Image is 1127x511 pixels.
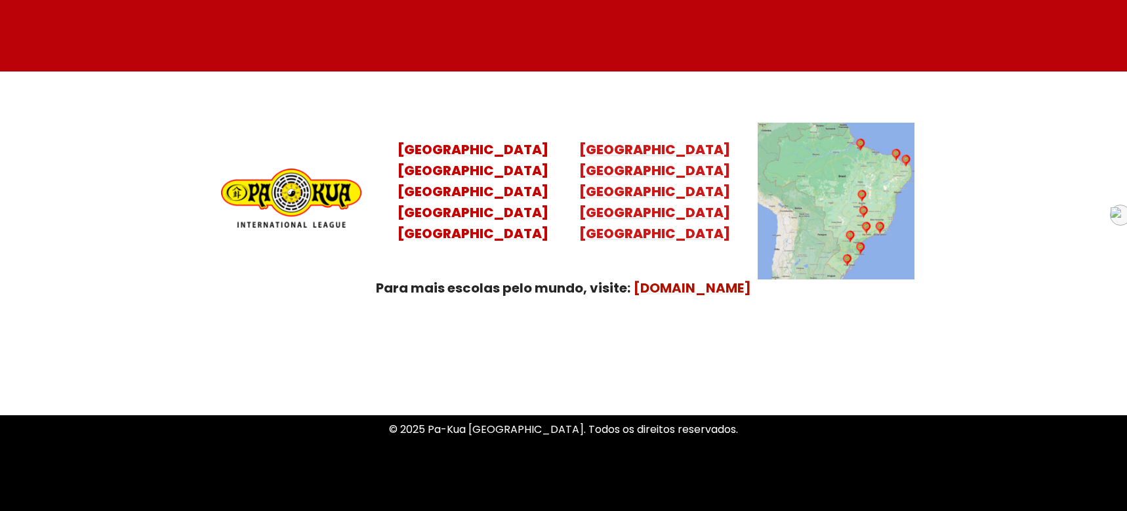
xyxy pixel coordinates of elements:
a: [GEOGRAPHIC_DATA][GEOGRAPHIC_DATA][GEOGRAPHIC_DATA][GEOGRAPHIC_DATA][GEOGRAPHIC_DATA] [398,140,548,243]
mark: [GEOGRAPHIC_DATA] [GEOGRAPHIC_DATA] [GEOGRAPHIC_DATA] [579,182,730,243]
mark: [GEOGRAPHIC_DATA] [GEOGRAPHIC_DATA] [579,140,730,180]
a: [DOMAIN_NAME] [634,279,751,297]
mark: [GEOGRAPHIC_DATA] [GEOGRAPHIC_DATA] [GEOGRAPHIC_DATA] [GEOGRAPHIC_DATA] [398,161,548,243]
p: © 2025 Pa-Kua [GEOGRAPHIC_DATA]. Todos os direitos reservados. [190,420,937,438]
p: Uma Escola de conhecimentos orientais para toda a família. Foco, habilidade concentração, conquis... [190,361,937,397]
a: Política de Privacidade [505,476,623,491]
mark: [GEOGRAPHIC_DATA] [398,140,548,159]
strong: Para mais escolas pelo mundo, visite: [376,279,630,297]
a: [GEOGRAPHIC_DATA][GEOGRAPHIC_DATA][GEOGRAPHIC_DATA][GEOGRAPHIC_DATA][GEOGRAPHIC_DATA] [579,140,730,243]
